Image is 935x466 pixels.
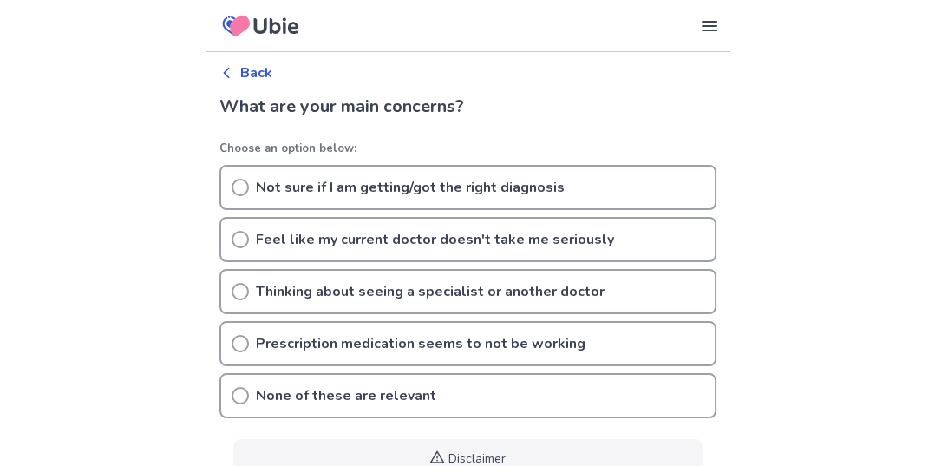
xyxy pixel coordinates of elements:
p: Choose an option below: [219,141,716,158]
p: None of these are relevant [256,385,436,406]
p: Back [240,62,272,83]
p: Prescription medication seems to not be working [256,333,585,354]
p: Feel like my current doctor doesn't take me seriously [256,229,614,250]
h2: What are your main concerns? [219,94,716,120]
p: Not sure if I am getting/got the right diagnosis [256,177,565,198]
p: Thinking about seeing a specialist or another doctor [256,281,605,302]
